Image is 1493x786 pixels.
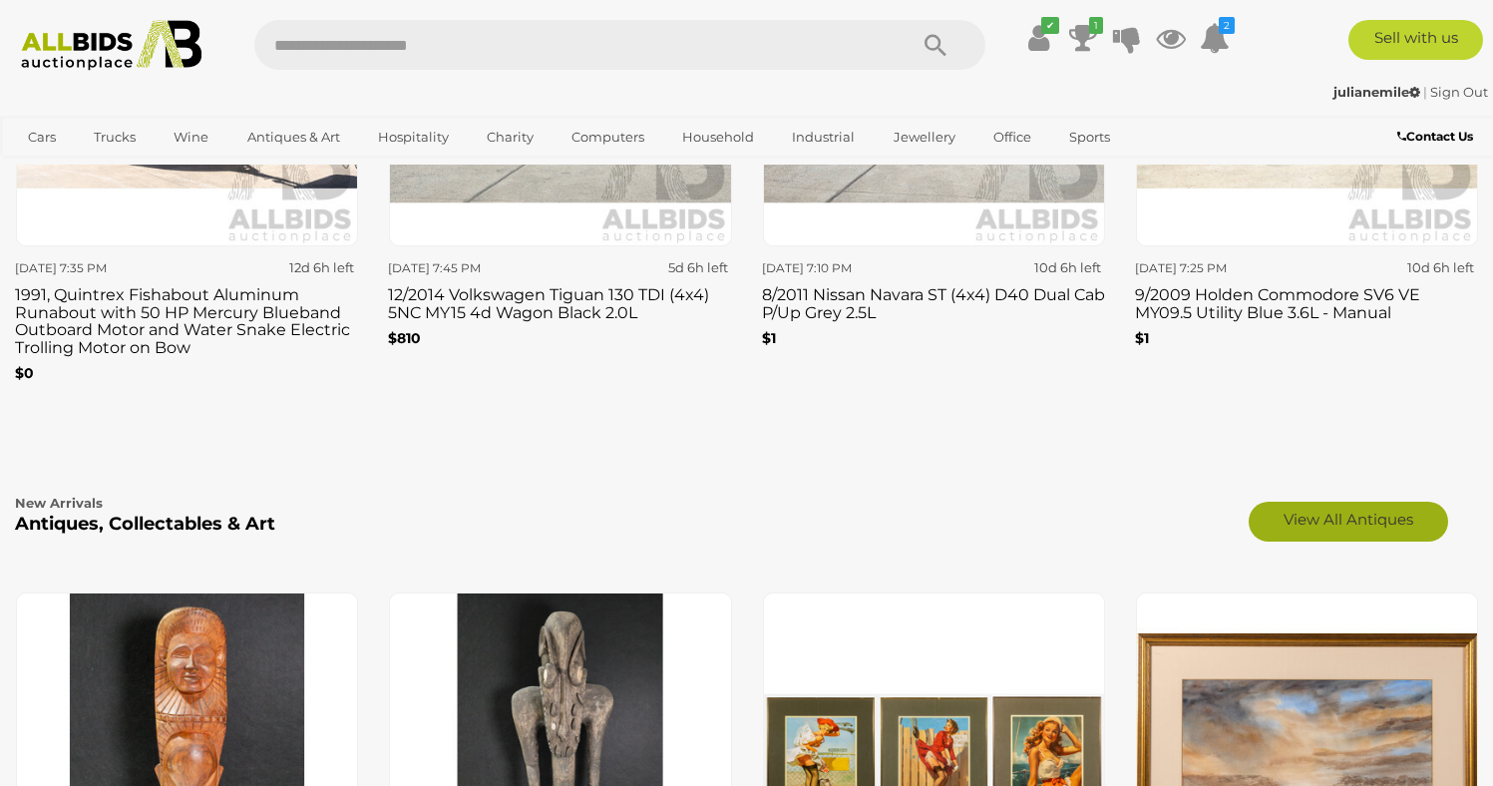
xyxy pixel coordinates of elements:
[762,329,776,347] b: $1
[980,121,1044,154] a: Office
[1333,84,1420,100] strong: julianemile
[1397,126,1478,148] a: Contact Us
[1041,17,1059,34] i: ✔
[234,121,353,154] a: Antiques & Art
[15,281,358,356] h3: 1991, Quintrex Fishabout Aluminum Runabout with 50 HP Mercury Blueband Outboard Motor and Water S...
[365,121,462,154] a: Hospitality
[762,281,1105,321] h3: 8/2011 Nissan Navara ST (4x4) D40 Dual Cab P/Up Grey 2.5L
[1430,84,1488,100] a: Sign Out
[1135,281,1478,321] h3: 9/2009 Holden Commodore SV6 VE MY09.5 Utility Blue 3.6L - Manual
[15,364,34,382] b: $0
[881,121,968,154] a: Jewellery
[1089,17,1103,34] i: 1
[1219,17,1235,34] i: 2
[559,121,657,154] a: Computers
[11,20,212,71] img: Allbids.com.au
[779,121,868,154] a: Industrial
[886,20,985,70] button: Search
[762,257,927,279] div: [DATE] 7:10 PM
[1135,257,1300,279] div: [DATE] 7:25 PM
[1249,502,1448,542] a: View All Antiques
[15,495,103,511] b: New Arrivals
[1068,20,1098,56] a: 1
[1034,259,1101,275] strong: 10d 6h left
[388,281,731,321] h3: 12/2014 Volkswagen Tiguan 130 TDI (4x4) 5NC MY15 4d Wagon Black 2.0L
[1135,329,1149,347] b: $1
[15,121,69,154] a: Cars
[15,513,275,535] b: Antiques, Collectables & Art
[1348,20,1483,60] a: Sell with us
[1397,129,1473,144] b: Contact Us
[388,257,553,279] div: [DATE] 7:45 PM
[669,121,767,154] a: Household
[15,154,183,187] a: [GEOGRAPHIC_DATA]
[1423,84,1427,100] span: |
[388,329,421,347] b: $810
[1200,20,1230,56] a: 2
[81,121,149,154] a: Trucks
[161,121,221,154] a: Wine
[668,259,728,275] strong: 5d 6h left
[1333,84,1423,100] a: julianemile
[15,257,180,279] div: [DATE] 7:35 PM
[1024,20,1054,56] a: ✔
[1056,121,1123,154] a: Sports
[1407,259,1474,275] strong: 10d 6h left
[474,121,547,154] a: Charity
[289,259,354,275] strong: 12d 6h left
